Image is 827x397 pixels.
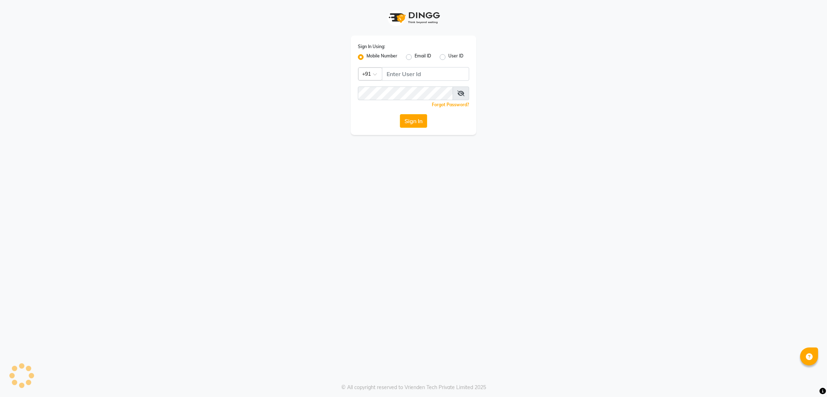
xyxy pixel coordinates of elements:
[448,53,463,61] label: User ID
[358,43,385,50] label: Sign In Using:
[382,67,469,81] input: Username
[400,114,427,128] button: Sign In
[385,7,442,28] img: logo1.svg
[415,53,431,61] label: Email ID
[366,53,397,61] label: Mobile Number
[358,87,453,100] input: Username
[432,102,469,107] a: Forgot Password?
